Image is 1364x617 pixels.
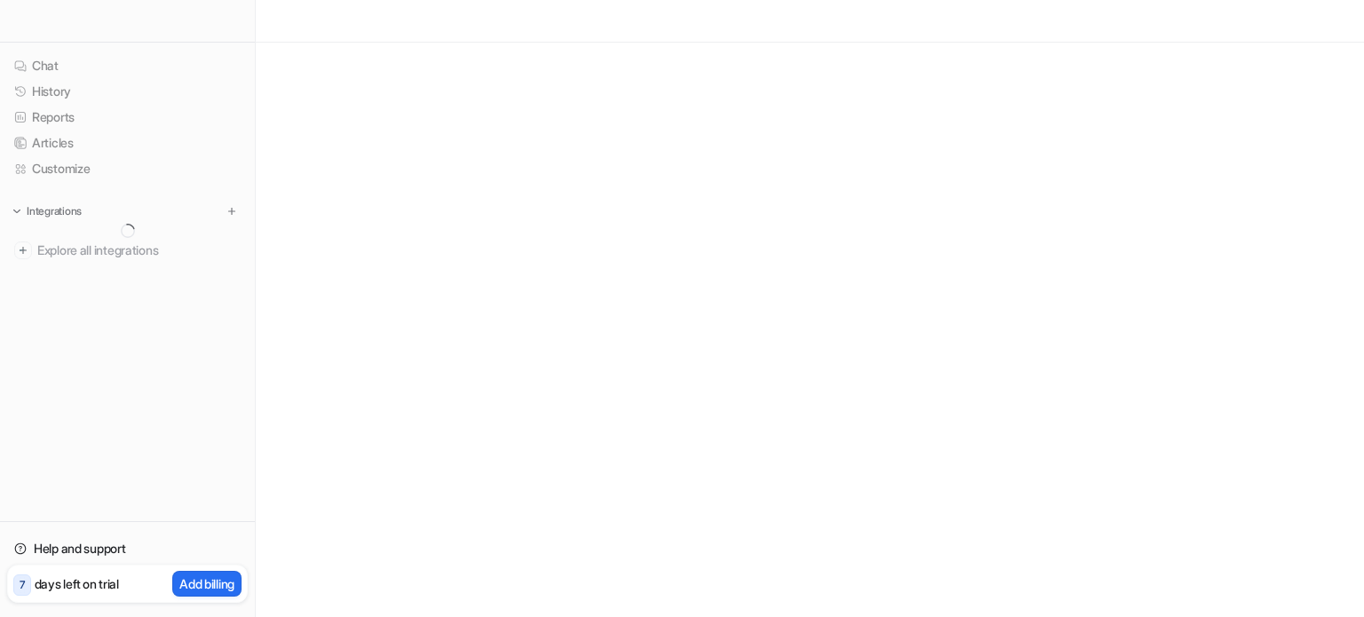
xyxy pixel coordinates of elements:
button: Add billing [172,571,242,597]
a: Articles [7,131,248,155]
a: Customize [7,156,248,181]
img: menu_add.svg [226,205,238,218]
a: Reports [7,105,248,130]
p: Add billing [179,574,234,593]
p: days left on trial [35,574,119,593]
img: expand menu [11,205,23,218]
span: Explore all integrations [37,236,241,265]
a: Explore all integrations [7,238,248,263]
button: Integrations [7,202,87,220]
p: Integrations [27,204,82,218]
a: History [7,79,248,104]
img: explore all integrations [14,241,32,259]
a: Help and support [7,536,248,561]
a: Chat [7,53,248,78]
p: 7 [20,577,25,593]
